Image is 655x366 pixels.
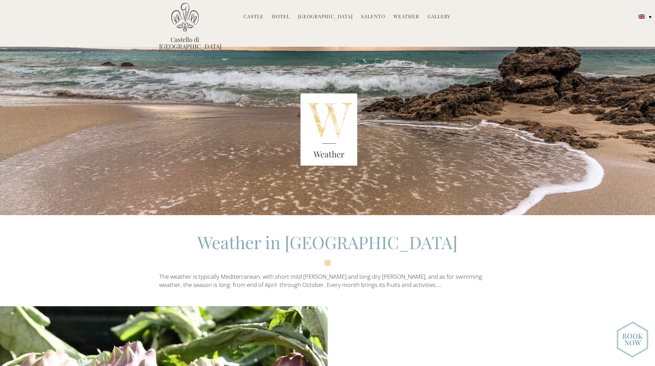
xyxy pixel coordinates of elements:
a: Hotel [272,13,290,21]
p: The weather is typically Mediterranean, with short mild [PERSON_NAME] and long dry [PERSON_NAME],... [159,273,496,289]
a: Salento [361,13,385,21]
a: Gallery [427,13,450,21]
img: new-booknow.png [617,322,648,357]
h2: Weather in [GEOGRAPHIC_DATA] [159,231,496,267]
a: Castle [243,13,264,21]
a: Castello di [GEOGRAPHIC_DATA] [159,36,211,50]
img: Castello di Ugento [171,3,199,32]
a: [GEOGRAPHIC_DATA] [298,13,353,21]
h3: Weather [301,148,358,160]
a: Weather [393,13,419,21]
img: English [638,14,645,19]
img: Unknown-2.png [301,93,358,166]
